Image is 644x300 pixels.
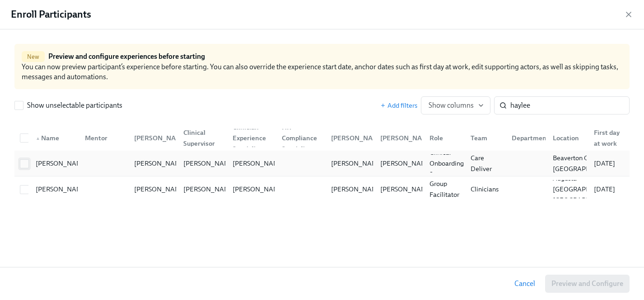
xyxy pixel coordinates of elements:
[549,173,623,205] div: Augusta [GEOGRAPHIC_DATA] [GEOGRAPHIC_DATA]
[48,52,205,62] h6: Preview and configure experiences before starting
[131,184,191,195] div: [PERSON_NAME]
[229,184,289,195] div: [PERSON_NAME]
[22,53,45,60] span: New
[28,129,78,147] div: ▲Name
[510,96,630,114] input: Search by name
[324,129,373,147] div: [PERSON_NAME]
[587,129,628,147] div: First day at work
[180,127,225,149] div: Clinical Supervisor
[327,158,387,169] div: [PERSON_NAME]
[36,136,40,141] span: ▲
[508,133,553,143] div: Department
[327,184,387,195] div: [PERSON_NAME]
[176,129,225,147] div: Clinical Supervisor
[180,184,240,195] div: [PERSON_NAME]
[514,279,535,288] span: Cancel
[590,184,628,195] div: [DATE]
[467,152,504,174] div: Care Deliver
[229,158,289,169] div: [PERSON_NAME]
[27,100,122,110] span: Show unselectable participants
[275,129,324,147] div: HR Compliance Specialist
[14,151,630,176] div: [PERSON_NAME][PERSON_NAME][PERSON_NAME][PERSON_NAME][PERSON_NAME][PERSON_NAME]Clinical Onboarding...
[549,133,587,143] div: Location
[426,133,463,143] div: Role
[504,129,546,147] div: Department
[229,122,275,154] div: Clinician Experience Specialist
[78,129,127,147] div: Mentor
[377,158,437,169] div: [PERSON_NAME]
[508,275,541,293] button: Cancel
[421,96,490,114] button: Show columns
[426,178,463,200] div: Group Facilitator
[546,129,587,147] div: Location
[467,184,504,195] div: Clinicians
[278,122,324,154] div: HR Compliance Specialist
[131,158,191,169] div: [PERSON_NAME]
[377,184,437,195] div: [PERSON_NAME]
[463,129,504,147] div: Team
[32,184,92,195] div: [PERSON_NAME]
[14,44,630,89] div: You can now preview participant’s experience before starting. You can also override the experienc...
[590,158,628,169] div: [DATE]
[549,152,623,174] div: Beaverton OR [GEOGRAPHIC_DATA]
[327,133,388,143] div: [PERSON_NAME]
[81,133,127,143] div: Mentor
[377,133,438,143] div: [PERSON_NAME]
[590,127,628,149] div: First day at work
[426,147,467,180] div: Clinical Onboarding Spec
[131,133,191,143] div: [PERSON_NAME]
[225,129,275,147] div: Clinician Experience Specialist
[11,8,91,21] h4: Enroll Participants
[32,133,78,143] div: Name
[422,129,463,147] div: Role
[180,158,240,169] div: [PERSON_NAME]
[380,101,417,110] button: Add filters
[14,176,630,202] div: [PERSON_NAME][PERSON_NAME][PERSON_NAME][PERSON_NAME][PERSON_NAME][PERSON_NAME]Group FacilitatorCl...
[429,101,483,110] span: Show columns
[467,133,504,143] div: Team
[373,129,422,147] div: [PERSON_NAME]
[32,158,92,169] div: [PERSON_NAME]
[127,129,176,147] div: [PERSON_NAME]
